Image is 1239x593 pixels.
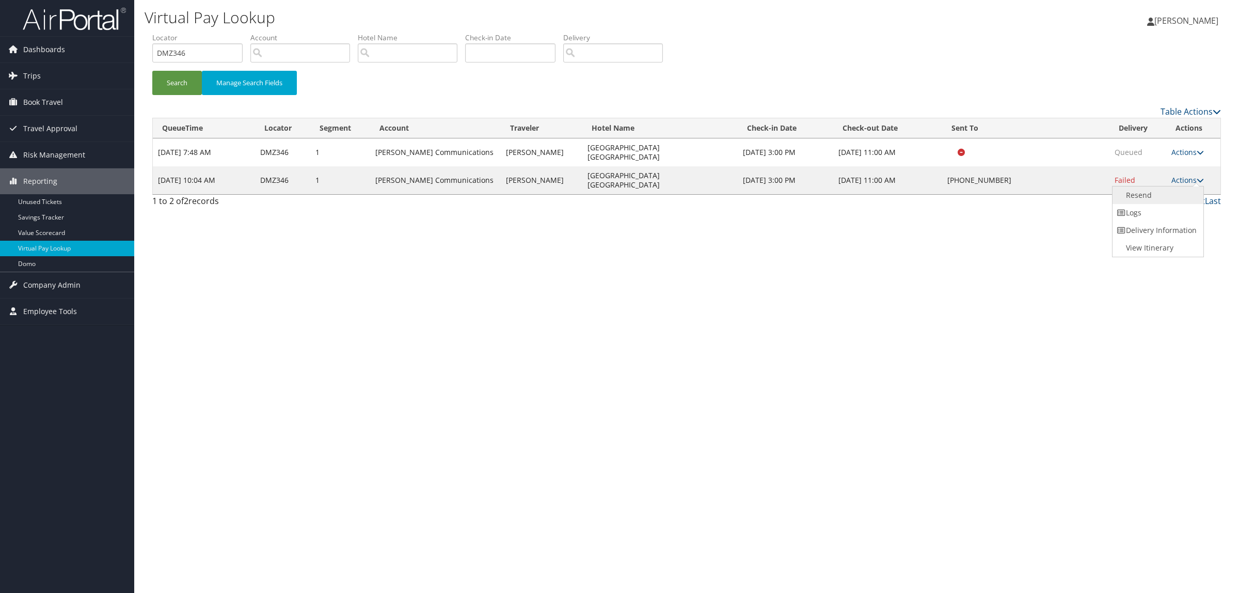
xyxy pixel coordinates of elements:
span: Trips [23,63,41,89]
a: Resend [1113,186,1201,204]
td: 1 [310,166,370,194]
label: Check-in Date [465,33,563,43]
button: Search [152,71,202,95]
span: 2 [184,195,188,207]
span: Dashboards [23,37,65,63]
td: [DATE] 11:00 AM [833,138,942,166]
th: Actions [1166,118,1220,138]
span: Failed [1115,175,1135,185]
th: QueueTime: activate to sort column ascending [153,118,255,138]
a: Last [1205,195,1221,207]
td: [GEOGRAPHIC_DATA] [GEOGRAPHIC_DATA] [582,166,738,194]
label: Hotel Name [358,33,465,43]
div: 1 to 2 of records [152,195,408,212]
th: Hotel Name: activate to sort column ascending [582,118,738,138]
label: Account [250,33,358,43]
label: Locator [152,33,250,43]
span: Employee Tools [23,299,77,324]
span: [PERSON_NAME] [1154,15,1218,26]
a: Actions [1171,147,1204,157]
th: Delivery: activate to sort column ascending [1109,118,1166,138]
th: Check-out Date: activate to sort column ascending [833,118,942,138]
a: View Itinerary [1113,239,1201,257]
a: Delivery Information [1113,222,1201,239]
td: [GEOGRAPHIC_DATA] [GEOGRAPHIC_DATA] [582,138,738,166]
th: Locator: activate to sort column ascending [255,118,310,138]
a: Logs [1113,204,1201,222]
span: Book Travel [23,89,63,115]
td: 1 [310,138,370,166]
td: [PHONE_NUMBER] [942,166,1109,194]
h1: Virtual Pay Lookup [145,7,867,28]
th: Traveler: activate to sort column ascending [501,118,582,138]
th: Check-in Date: activate to sort column ascending [738,118,833,138]
span: Queued [1115,147,1142,157]
td: [PERSON_NAME] Communications [370,138,501,166]
span: Company Admin [23,272,81,298]
td: [DATE] 10:04 AM [153,166,255,194]
td: DMZ346 [255,166,310,194]
td: [DATE] 3:00 PM [738,138,833,166]
th: Sent To: activate to sort column ascending [942,118,1109,138]
th: Account: activate to sort column ascending [370,118,501,138]
td: [DATE] 11:00 AM [833,166,942,194]
span: Travel Approval [23,116,77,142]
button: Manage Search Fields [202,71,297,95]
span: Risk Management [23,142,85,168]
a: Table Actions [1161,106,1221,117]
label: Delivery [563,33,671,43]
td: [PERSON_NAME] [501,138,582,166]
td: DMZ346 [255,138,310,166]
td: [PERSON_NAME] Communications [370,166,501,194]
a: [PERSON_NAME] [1147,5,1229,36]
span: Reporting [23,168,57,194]
a: Actions [1171,175,1204,185]
th: Segment: activate to sort column ascending [310,118,370,138]
td: [PERSON_NAME] [501,166,582,194]
td: [DATE] 7:48 AM [153,138,255,166]
img: airportal-logo.png [23,7,126,31]
td: [DATE] 3:00 PM [738,166,833,194]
